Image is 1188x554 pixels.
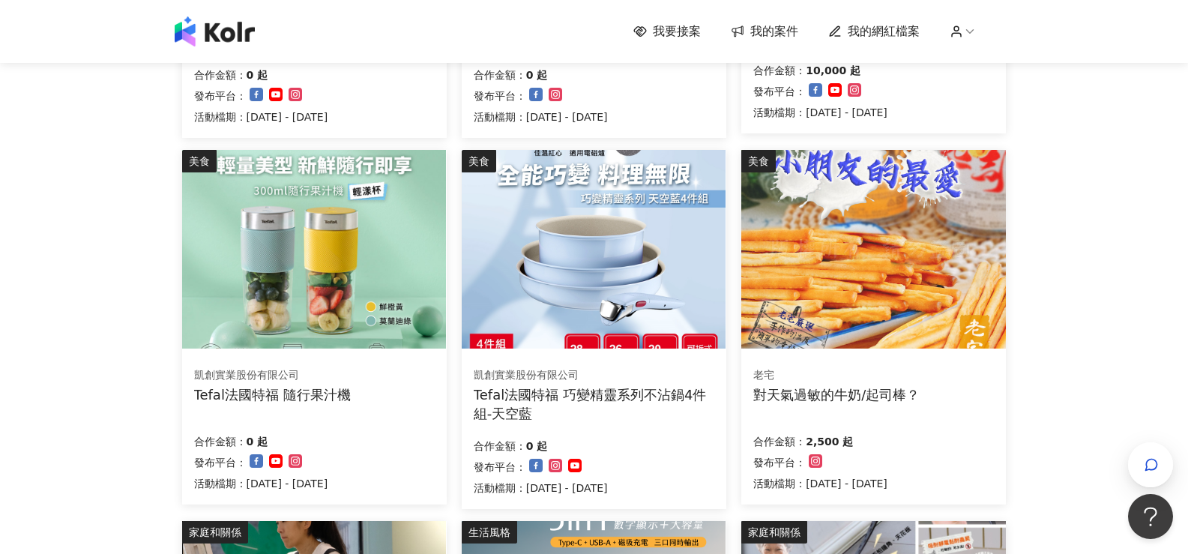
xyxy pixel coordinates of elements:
p: 0 起 [526,437,548,455]
div: 老宅 [753,368,920,383]
p: 合作金額： [194,433,247,451]
p: 活動檔期：[DATE] - [DATE] [194,108,328,126]
p: 發布平台： [753,82,806,100]
p: 10,000 起 [806,61,860,79]
p: 0 起 [526,66,548,84]
a: 我的網紅檔案 [828,23,920,40]
p: 0 起 [247,433,268,451]
p: 合作金額： [194,66,247,84]
div: 生活風格 [462,521,517,544]
p: 合作金額： [753,433,806,451]
a: 我要接案 [633,23,701,40]
p: 0 起 [247,66,268,84]
div: 家庭和關係 [741,521,807,544]
div: 美食 [741,150,776,172]
p: 發布平台： [474,458,526,476]
a: 我的案件 [731,23,798,40]
p: 活動檔期：[DATE] - [DATE] [474,108,608,126]
p: 活動檔期：[DATE] - [DATE] [194,475,328,493]
img: Tefal法國特福 巧變精靈系列不沾鍋4件組 開團 [462,150,726,349]
p: 活動檔期：[DATE] - [DATE] [474,479,608,497]
p: 發布平台： [194,454,247,472]
span: 我要接案 [653,23,701,40]
p: 2,500 起 [806,433,853,451]
div: Tefal法國特福 隨行果汁機 [194,385,351,404]
p: 發布平台： [194,87,247,105]
img: Tefal法國特福 隨行果汁機開團 [182,150,446,349]
p: 發布平台： [474,87,526,105]
p: 合作金額： [474,437,526,455]
p: 合作金額： [753,61,806,79]
div: 對天氣過敏的牛奶/起司棒？ [753,385,920,404]
div: Tefal法國特福 巧變精靈系列不沾鍋4件組-天空藍 [474,385,714,423]
img: 老宅牛奶棒/老宅起司棒 [741,150,1005,349]
p: 發布平台： [753,454,806,472]
div: 凱創實業股份有限公司 [474,368,714,383]
div: 凱創實業股份有限公司 [194,368,351,383]
p: 活動檔期：[DATE] - [DATE] [753,475,887,493]
p: 合作金額： [474,66,526,84]
div: 美食 [462,150,496,172]
img: logo [175,16,255,46]
iframe: Help Scout Beacon - Open [1128,494,1173,539]
p: 活動檔期：[DATE] - [DATE] [753,103,887,121]
div: 家庭和關係 [182,521,248,544]
span: 我的網紅檔案 [848,23,920,40]
span: 我的案件 [750,23,798,40]
div: 美食 [182,150,217,172]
